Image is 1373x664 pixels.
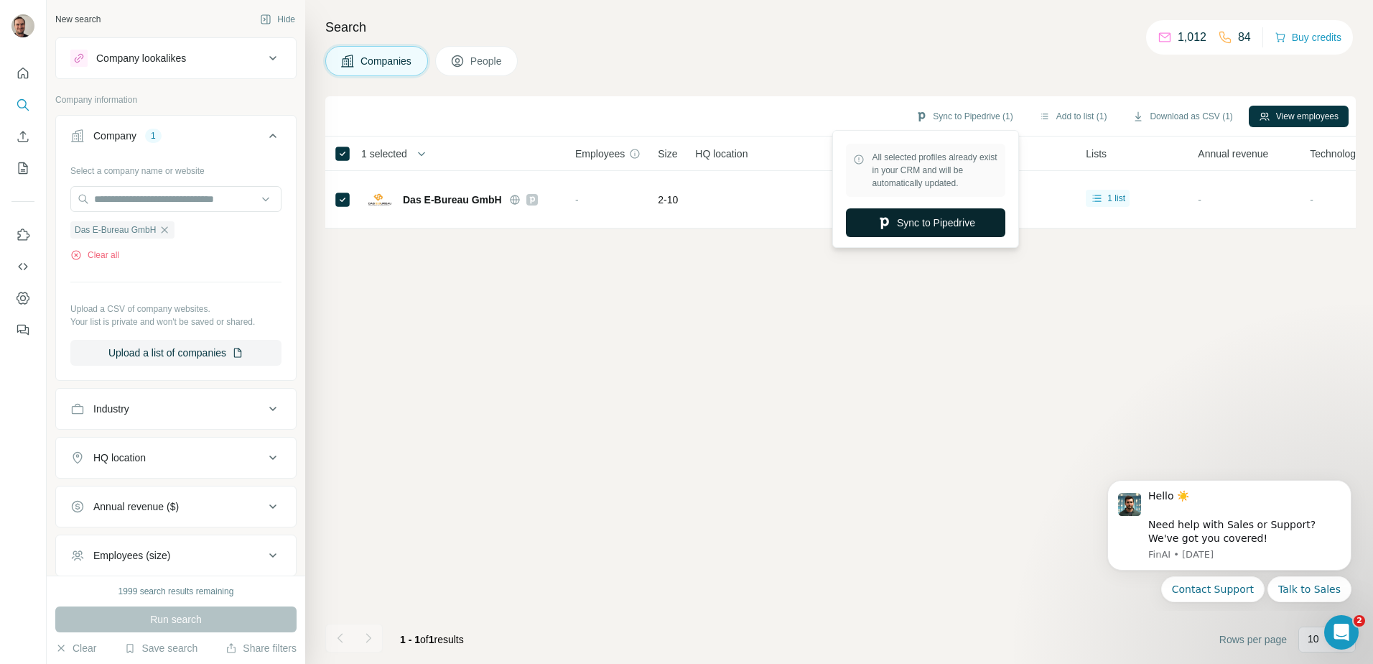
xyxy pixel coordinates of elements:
p: Upload a CSV of company websites. [70,303,281,315]
button: Company1 [56,119,296,159]
img: Logo of Das E-Bureau GmbH [368,188,391,211]
button: Clear all [70,249,119,262]
span: - [1198,194,1201,206]
div: Select a company name or website [70,159,281,177]
span: 2 [1354,615,1365,627]
span: Employees [575,147,625,161]
div: Company [93,129,136,143]
div: 1 [145,129,162,142]
span: Das E-Bureau GmbH [75,223,156,236]
button: Buy credits [1275,27,1341,47]
p: 84 [1238,29,1251,46]
span: - [575,194,579,206]
p: Your list is private and won't be saved or shared. [70,315,281,328]
div: Company lookalikes [96,51,186,65]
button: View employees [1249,106,1349,127]
div: Annual revenue ($) [93,499,179,514]
span: Companies [360,54,413,68]
button: Enrich CSV [11,124,34,149]
div: New search [55,13,101,26]
span: of [420,634,429,645]
button: My lists [11,155,34,181]
button: Annual revenue ($) [56,489,296,524]
button: Search [11,92,34,118]
div: Industry [93,402,129,416]
span: 1 selected [361,147,407,161]
button: Save search [124,641,197,655]
span: Size [658,147,677,161]
span: 2-10 [658,193,678,207]
span: 1 - 1 [400,634,420,645]
button: Quick start [11,60,34,86]
iframe: Intercom notifications message [1086,467,1373,611]
span: People [470,54,503,68]
span: Technologies [1310,147,1369,161]
button: HQ location [56,441,296,475]
span: 1 list [1107,192,1125,205]
span: - [1310,194,1313,206]
button: Clear [55,641,96,655]
span: results [400,634,464,645]
button: Dashboard [11,285,34,311]
button: Industry [56,392,296,426]
button: Feedback [11,317,34,343]
iframe: Intercom live chat [1324,615,1359,650]
button: Use Surfe API [11,254,34,280]
button: Sync to Pipedrive [846,208,1005,237]
div: HQ location [93,451,146,465]
span: All selected profiles already exist in your CRM and will be automatically updated. [872,151,998,190]
span: HQ location [695,147,748,161]
h4: Search [325,17,1356,37]
button: Share filters [225,641,297,655]
span: Das E-Bureau GmbH [403,193,502,207]
div: Employees (size) [93,548,170,563]
button: Upload a list of companies [70,340,281,366]
span: 1 [429,634,434,645]
p: 10 [1308,632,1319,646]
span: Lists [1086,147,1107,161]
button: Sync to Pipedrive (1) [906,106,1023,127]
button: Use Surfe on LinkedIn [11,222,34,248]
p: Company information [55,93,297,106]
span: Annual revenue [1198,147,1268,161]
button: Hide [250,9,305,30]
span: Rows per page [1219,632,1287,647]
button: Company lookalikes [56,41,296,75]
img: Avatar [11,14,34,37]
div: 1999 search results remaining [118,585,234,598]
button: Download as CSV (1) [1122,106,1242,127]
button: Employees (size) [56,538,296,573]
p: 1,012 [1178,29,1206,46]
button: Add to list (1) [1029,106,1117,127]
